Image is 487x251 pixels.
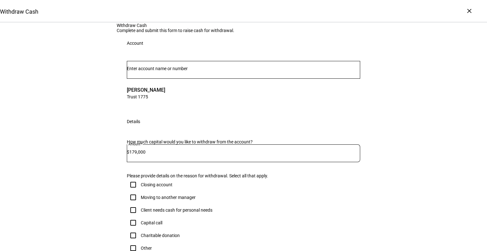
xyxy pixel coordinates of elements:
div: How much capital would you like to withdraw from the account? [127,139,360,144]
div: Withdraw Cash [117,23,370,28]
input: Number [127,66,360,71]
span: Trust 1775 [127,94,165,100]
div: × [464,6,474,16]
div: Account [127,41,143,46]
div: Complete and submit this form to raise cash for withdrawal. [117,28,370,33]
div: Details [127,119,140,124]
div: Capital call [141,220,162,225]
div: Closing account [141,182,172,187]
span: $ [127,149,129,155]
div: Charitable donation [141,233,180,238]
div: Client needs cash for personal needs [141,208,212,213]
div: Other [141,246,152,251]
div: Moving to another manager [141,195,196,200]
span: [PERSON_NAME] [127,86,165,94]
div: Please provide details on the reason for withdrawal. Select all that apply. [127,173,360,178]
mat-label: Amount* [128,142,142,146]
